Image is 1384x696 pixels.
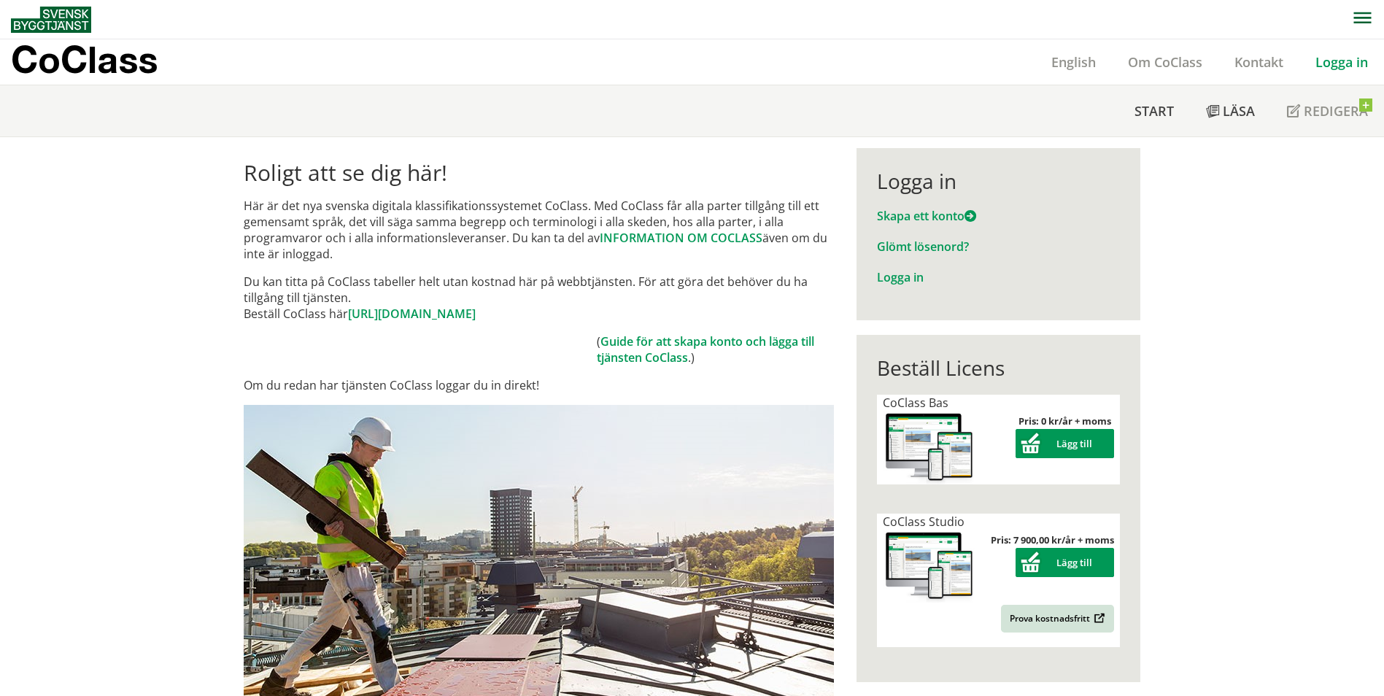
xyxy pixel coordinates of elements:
img: Svensk Byggtjänst [11,7,91,33]
button: Lägg till [1016,548,1114,577]
a: Glömt lösenord? [877,239,969,255]
a: Skapa ett konto [877,208,976,224]
h1: Roligt att se dig här! [244,160,834,186]
img: Outbound.png [1091,613,1105,624]
span: CoClass Bas [883,395,948,411]
td: ( .) [597,333,834,366]
a: Kontakt [1218,53,1299,71]
a: Logga in [1299,53,1384,71]
img: coclass-license.jpg [883,411,976,484]
a: Om CoClass [1112,53,1218,71]
a: Läsa [1190,85,1271,136]
span: CoClass Studio [883,514,964,530]
p: CoClass [11,51,158,68]
p: Om du redan har tjänsten CoClass loggar du in direkt! [244,377,834,393]
strong: Pris: 7 900,00 kr/år + moms [991,533,1114,546]
a: Lägg till [1016,556,1114,569]
p: Du kan titta på CoClass tabeller helt utan kostnad här på webbtjänsten. För att göra det behöver ... [244,274,834,322]
div: Logga in [877,169,1120,193]
a: INFORMATION OM COCLASS [600,230,762,246]
strong: Pris: 0 kr/år + moms [1018,414,1111,428]
a: English [1035,53,1112,71]
p: Här är det nya svenska digitala klassifikationssystemet CoClass. Med CoClass får alla parter till... [244,198,834,262]
span: Läsa [1223,102,1255,120]
span: Start [1134,102,1174,120]
a: Lägg till [1016,437,1114,450]
a: Start [1118,85,1190,136]
img: coclass-license.jpg [883,530,976,603]
a: [URL][DOMAIN_NAME] [348,306,476,322]
a: CoClass [11,39,189,85]
a: Guide för att skapa konto och lägga till tjänsten CoClass [597,333,814,366]
a: Logga in [877,269,924,285]
button: Lägg till [1016,429,1114,458]
a: Prova kostnadsfritt [1001,605,1114,633]
div: Beställ Licens [877,355,1120,380]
